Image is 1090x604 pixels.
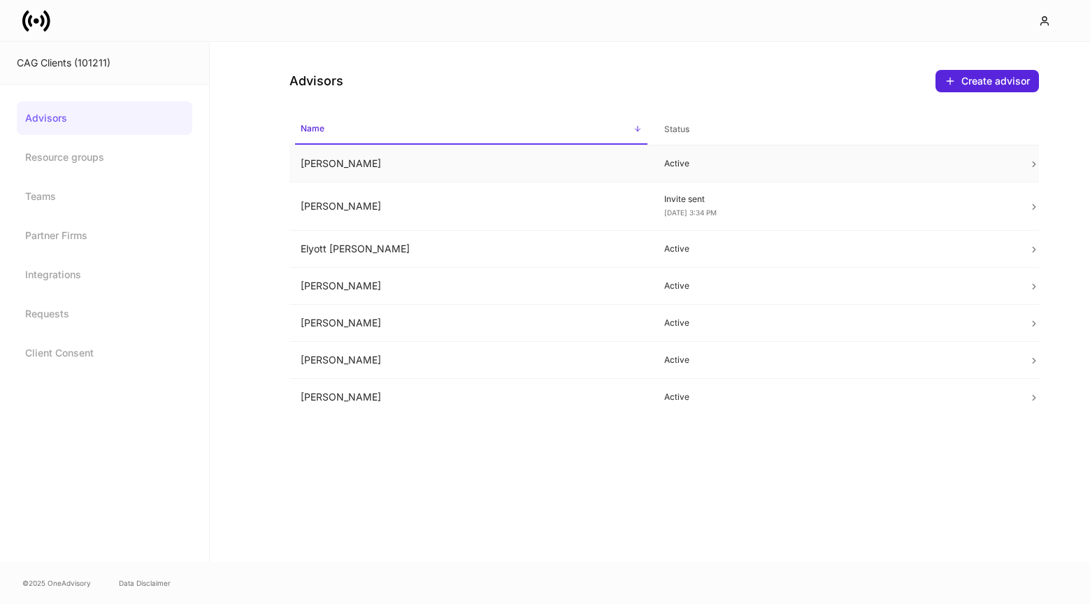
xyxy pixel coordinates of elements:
p: Invite sent [664,194,1006,205]
p: Active [664,243,1006,254]
a: Client Consent [17,336,192,370]
td: [PERSON_NAME] [289,379,654,416]
a: Data Disclaimer [119,577,171,589]
td: [PERSON_NAME] [289,145,654,182]
p: Active [664,158,1006,169]
a: Integrations [17,258,192,292]
p: Active [664,317,1006,329]
span: Name [295,115,648,145]
a: Partner Firms [17,219,192,252]
a: Requests [17,297,192,331]
span: [DATE] 3:34 PM [664,208,717,217]
td: [PERSON_NAME] [289,268,654,305]
td: [PERSON_NAME] [289,182,654,231]
p: Active [664,354,1006,366]
a: Advisors [17,101,192,135]
p: Active [664,280,1006,292]
div: Create advisor [961,74,1030,88]
a: Teams [17,180,192,213]
td: [PERSON_NAME] [289,305,654,342]
button: Create advisor [935,70,1039,92]
h6: Name [301,122,324,135]
span: Status [659,115,1012,144]
h4: Advisors [289,73,343,89]
h6: Status [664,122,689,136]
p: Active [664,391,1006,403]
div: CAG Clients (101211) [17,56,192,70]
td: Elyott [PERSON_NAME] [289,231,654,268]
td: [PERSON_NAME] [289,342,654,379]
span: © 2025 OneAdvisory [22,577,91,589]
a: Resource groups [17,141,192,174]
